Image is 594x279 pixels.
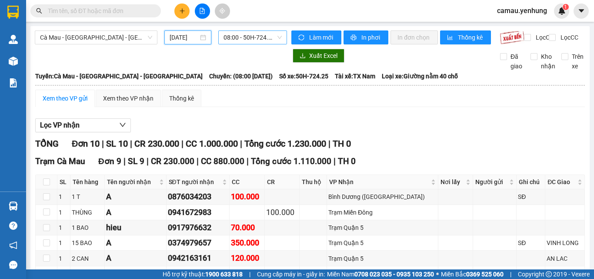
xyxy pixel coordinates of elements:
img: warehouse-icon [9,202,18,211]
span: Tổng cước 1.110.000 [251,156,331,166]
div: A [106,252,165,264]
span: question-circle [9,222,17,230]
div: 70.000 [231,222,263,234]
span: | [334,156,336,166]
span: caret-down [577,7,585,15]
span: SL 10 [106,138,128,149]
div: Trạm Quận 5 [328,238,437,248]
div: hieu [106,222,165,234]
div: 100.000 [231,191,263,203]
button: plus [174,3,190,19]
th: Thu hộ [300,175,327,189]
button: In đơn chọn [390,30,438,44]
span: Đã giao [507,52,526,71]
span: Thống kê [458,33,484,42]
span: TỔNG [35,138,59,149]
span: Cung cấp máy in - giấy in: [257,269,325,279]
span: message [9,261,17,269]
th: CR [265,175,300,189]
span: sync [298,34,306,41]
div: Trạm Miền Đông [328,208,437,217]
span: Xuất Excel [309,51,337,61]
img: warehouse-icon [9,35,18,44]
button: printerIn phơi [344,30,388,44]
div: CTHO [547,269,583,279]
td: Trạm Quận 5 [327,235,438,251]
div: 0917976632 [168,222,228,234]
sup: 1 [563,4,569,10]
span: Cà Mau - Sài Gòn - Đồng Nai [40,31,152,44]
div: 350.000 [231,237,263,249]
span: | [130,138,132,149]
span: camau.yenhung [490,5,554,16]
div: THÙNG [72,208,103,217]
button: Lọc VP nhận [35,118,131,132]
button: caret-down [574,3,589,19]
button: file-add [195,3,210,19]
span: 08:00 - 50H-724.25 [224,31,282,44]
td: 0917976632 [167,220,230,235]
span: Kho nhận [537,52,559,71]
img: 9k= [500,30,524,44]
span: Chuyến: (08:00 [DATE]) [209,71,273,81]
span: Hỗ trợ kỹ thuật: [163,269,243,279]
td: 0942163161 [167,251,230,266]
span: Lọc CR [532,33,555,42]
b: Tuyến: Cà Mau - [GEOGRAPHIC_DATA] - [GEOGRAPHIC_DATA] [35,73,203,80]
img: icon-new-feature [558,7,566,15]
td: 0876034203 [167,189,230,205]
div: 1 [59,254,69,263]
div: 100.000 [266,206,298,218]
span: | [147,156,149,166]
span: 1 [564,4,567,10]
span: | [197,156,199,166]
span: CC 1.000.000 [186,138,238,149]
div: Bình Dương ([GEOGRAPHIC_DATA]) [328,192,437,202]
span: Miền Bắc [441,269,504,279]
div: 120.000 [231,252,263,264]
span: Số xe: 50H-724.25 [279,71,328,81]
span: down [119,121,126,128]
span: Làm mới [309,33,334,42]
strong: 1900 633 818 [205,271,243,278]
td: Trạm Quận 5 [327,220,438,235]
td: A [105,251,167,266]
td: Trạm Miền Đông [327,205,438,220]
span: Miền Nam [327,269,434,279]
td: Trạm Quận 5 [327,251,438,266]
span: Nơi lấy [440,177,464,187]
td: A [105,189,167,205]
span: download [300,53,306,60]
span: ⚪️ [436,272,439,276]
span: file-add [199,8,205,14]
span: | [123,156,126,166]
span: Đơn 10 [72,138,100,149]
td: 0941672983 [167,205,230,220]
span: CC 880.000 [201,156,244,166]
div: 1 [59,192,69,202]
div: Xem theo VP gửi [43,94,87,103]
span: bar-chart [447,34,454,41]
span: printer [350,34,358,41]
button: bar-chartThống kê [440,30,491,44]
div: 1 [59,208,69,217]
div: Trạm Quận 5 [328,269,437,279]
span: Tài xế: TX Nam [335,71,375,81]
strong: 0369 525 060 [466,271,504,278]
div: A [106,237,165,249]
th: CC [230,175,265,189]
span: | [181,138,184,149]
td: hieu [105,220,167,235]
div: 0374979657 [168,237,228,249]
button: downloadXuất Excel [293,49,344,63]
span: In phơi [361,33,381,42]
img: warehouse-icon [9,57,18,66]
th: Ghi chú [517,175,545,189]
div: Trạm Quận 5 [328,223,437,232]
span: | [247,156,249,166]
span: CR 230.000 [134,138,179,149]
span: | [102,138,104,149]
span: Đơn 9 [98,156,121,166]
span: Trạm Cà Mau [35,156,85,166]
div: Xem theo VP nhận [103,94,154,103]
